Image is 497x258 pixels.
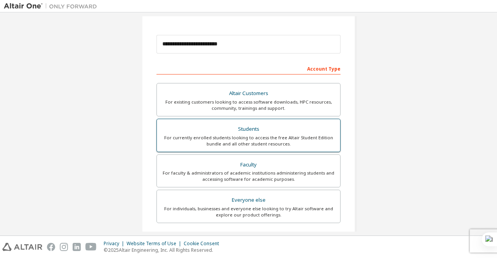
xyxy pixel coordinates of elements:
div: Faculty [162,159,335,170]
img: facebook.svg [47,243,55,251]
div: For individuals, businesses and everyone else looking to try Altair software and explore our prod... [162,206,335,218]
div: Website Terms of Use [127,241,184,247]
div: Cookie Consent [184,241,224,247]
div: Altair Customers [162,88,335,99]
img: Altair One [4,2,101,10]
p: © 2025 Altair Engineering, Inc. All Rights Reserved. [104,247,224,253]
div: For faculty & administrators of academic institutions administering students and accessing softwa... [162,170,335,182]
div: Account Type [156,62,341,74]
img: altair_logo.svg [2,243,42,251]
img: linkedin.svg [73,243,81,251]
div: Privacy [104,241,127,247]
div: For existing customers looking to access software downloads, HPC resources, community, trainings ... [162,99,335,111]
div: Everyone else [162,195,335,206]
div: Students [162,124,335,135]
div: For currently enrolled students looking to access the free Altair Student Edition bundle and all ... [162,135,335,147]
img: youtube.svg [85,243,97,251]
img: instagram.svg [60,243,68,251]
